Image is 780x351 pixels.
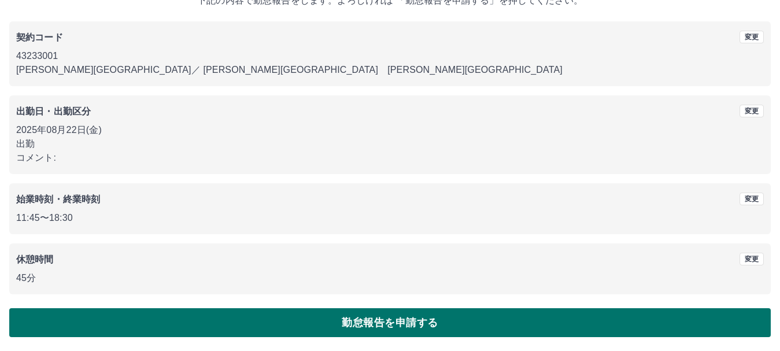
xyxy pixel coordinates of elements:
button: 勤怠報告を申請する [9,308,771,337]
p: 43233001 [16,49,764,63]
button: 変更 [740,31,764,43]
button: 変更 [740,193,764,205]
button: 変更 [740,105,764,117]
p: [PERSON_NAME][GEOGRAPHIC_DATA] ／ [PERSON_NAME][GEOGRAPHIC_DATA] [PERSON_NAME][GEOGRAPHIC_DATA] [16,63,764,77]
p: 2025年08月22日(金) [16,123,764,137]
b: 始業時刻・終業時刻 [16,194,100,204]
b: 休憩時間 [16,254,54,264]
p: 出勤 [16,137,764,151]
p: 11:45 〜 18:30 [16,211,764,225]
p: 45分 [16,271,764,285]
p: コメント: [16,151,764,165]
b: 出勤日・出勤区分 [16,106,91,116]
button: 変更 [740,253,764,265]
b: 契約コード [16,32,63,42]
